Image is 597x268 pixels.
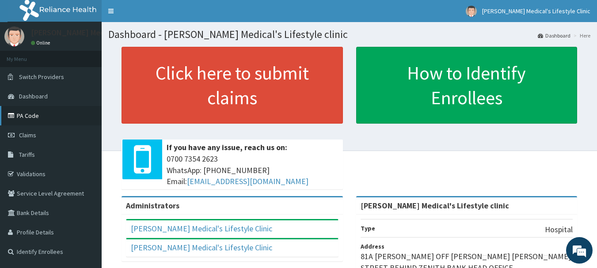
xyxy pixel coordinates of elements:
a: Click here to submit claims [122,47,343,124]
p: Hospital [545,224,573,235]
h1: Dashboard - [PERSON_NAME] Medical's Lifestyle clinic [108,29,590,40]
a: Dashboard [538,32,570,39]
span: [PERSON_NAME] Medical's Lifestyle Clinic [482,7,590,15]
b: If you have any issue, reach us on: [167,142,287,152]
strong: [PERSON_NAME] Medical's Lifestyle clinic [361,200,509,211]
b: Type [361,224,375,232]
textarea: Type your message and hit 'Enter' [4,176,168,207]
a: [EMAIL_ADDRESS][DOMAIN_NAME] [187,176,308,186]
li: Here [571,32,590,39]
a: How to Identify Enrollees [356,47,578,124]
img: User Image [4,26,24,46]
span: Claims [19,131,36,139]
a: Online [31,40,52,46]
div: Minimize live chat window [145,4,166,26]
a: [PERSON_NAME] Medical's Lifestyle Clinic [131,242,272,253]
p: [PERSON_NAME] Medical's Lifestyle Clinic [31,29,175,37]
span: Dashboard [19,92,48,100]
img: User Image [466,6,477,17]
span: We're online! [51,79,122,168]
span: 0700 7354 2623 WhatsApp: [PHONE_NUMBER] Email: [167,153,338,187]
span: Tariffs [19,151,35,159]
span: Switch Providers [19,73,64,81]
a: [PERSON_NAME] Medical's Lifestyle Clinic [131,223,272,234]
b: Administrators [126,200,179,211]
b: Address [361,242,384,250]
img: d_794563401_company_1708531726252_794563401 [16,44,36,66]
div: Chat with us now [46,49,148,61]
